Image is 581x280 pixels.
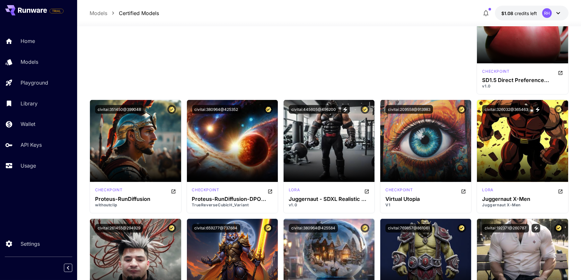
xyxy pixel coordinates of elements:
[268,187,273,195] button: Open in CivitAI
[482,77,563,83] h3: SD1.5 Direct Preference Optimization - DPO
[289,105,339,114] button: civitai:445605@496200
[457,105,466,114] button: Certified Model – Vetted for best performance and includes a commercial license.
[192,105,241,114] button: civitai:380964@425352
[385,202,466,208] p: V1
[533,105,542,114] button: View trigger words
[21,120,35,128] p: Wallet
[364,187,369,195] button: Open in CivitAI
[482,69,509,74] p: checkpoint
[361,105,369,114] button: Certified Model – Vetted for best performance and includes a commercial license.
[95,224,143,233] button: civitai:261455@294929
[532,224,540,233] button: View trigger words
[21,79,48,86] p: Playground
[69,262,77,274] div: Collapse sidebar
[192,196,273,202] h3: Proteus-RunDiffusion-DPO (Direct Preference Optimization)
[482,105,531,114] button: civitai:326032@365463
[457,224,466,233] button: Certified Model – Vetted for best performance and includes a commercial license.
[482,202,563,208] p: Juggernaut X-Men
[385,224,432,233] button: civitai:769857@861061
[95,196,176,202] h3: Proteus-RunDiffusion
[289,196,369,202] h3: Juggernaut - SDXL Realistic & Comics
[21,141,42,149] p: API Keys
[289,187,300,195] div: SDXL 1.0
[554,105,563,114] button: Certified Model – Vetted for best performance and includes a commercial license.
[482,69,509,76] div: SD 1.5
[21,37,35,45] p: Home
[385,187,413,195] div: SDXL 1.0
[90,9,107,17] a: Models
[95,187,122,193] p: checkpoint
[558,187,563,195] button: Open in CivitAI
[501,10,537,17] div: $1.082
[289,187,300,193] p: lora
[192,187,219,195] div: SDXL 1.0
[95,105,144,114] button: civitai:351450@399048
[501,11,515,16] span: $1.08
[542,8,552,18] div: RH
[264,224,273,233] button: Certified Model – Vetted for best performance and includes a commercial license.
[482,187,493,195] div: SD 1.5
[171,187,176,195] button: Open in CivitAI
[192,202,273,208] p: TrueReverseCubicH_Variant
[515,11,537,16] span: credits left
[21,162,36,169] p: Usage
[95,187,122,195] div: SDXL 1.0
[119,9,159,17] a: Certified Models
[95,202,176,208] p: withoutclip
[64,264,72,272] button: Collapse sidebar
[341,105,350,114] button: View trigger words
[21,100,38,107] p: Library
[264,105,273,114] button: Certified Model – Vetted for best performance and includes a commercial license.
[554,224,563,233] button: Certified Model – Vetted for best performance and includes a commercial license.
[385,105,433,114] button: civitai:209558@913983
[461,187,466,195] button: Open in CivitAI
[289,224,338,233] button: civitai:380964@425584
[192,187,219,193] p: checkpoint
[21,58,38,66] p: Models
[385,196,466,202] h3: Virtual Utopia
[21,240,40,248] p: Settings
[361,224,369,233] button: Certified Model – Vetted for best performance and includes a commercial license.
[192,224,240,233] button: civitai:659277@737684
[167,105,176,114] button: Certified Model – Vetted for best performance and includes a commercial license.
[482,196,563,202] h3: Juggernaut X-Men
[289,202,369,208] p: v1.0
[90,9,159,17] nav: breadcrumb
[495,6,568,21] button: $1.082RH
[482,224,529,233] button: civitai:192371@260787
[167,224,176,233] button: Certified Model – Vetted for best performance and includes a commercial license.
[50,9,63,13] span: TRIAL
[558,69,563,76] button: Open in CivitAI
[482,187,493,193] p: lora
[482,83,563,89] p: v1.0
[385,187,413,193] p: checkpoint
[49,7,64,15] span: Add your payment card to enable full platform functionality.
